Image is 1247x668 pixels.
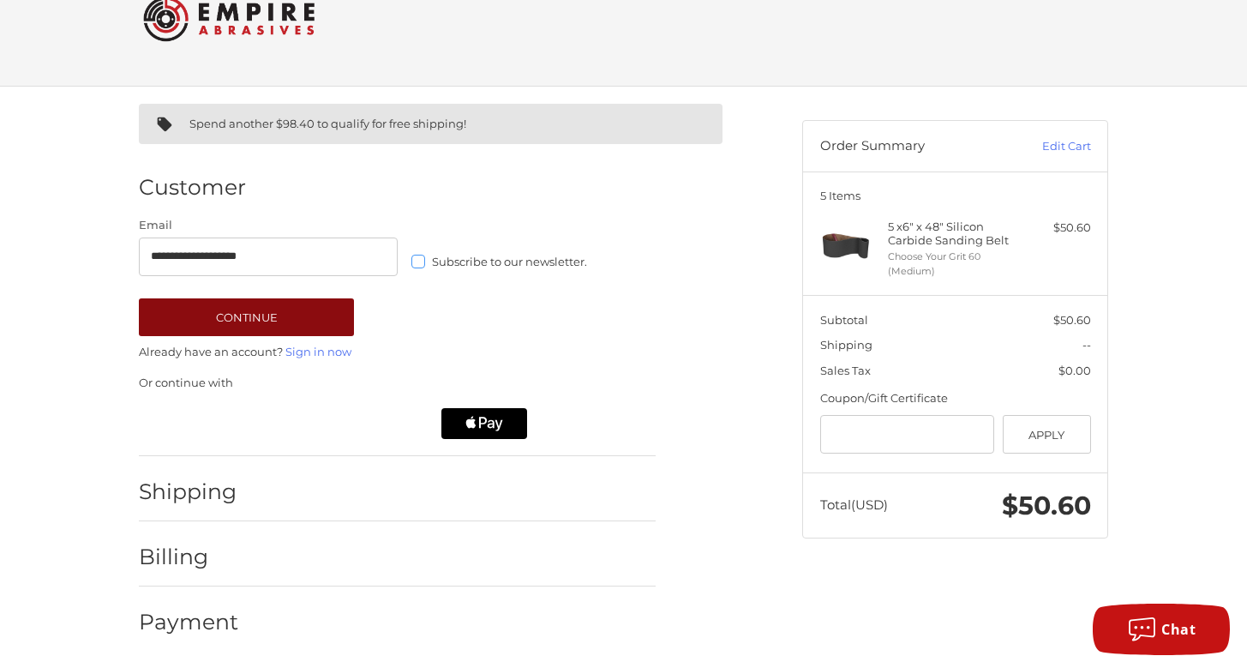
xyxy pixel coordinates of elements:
[820,138,1004,155] h3: Order Summary
[820,390,1091,407] div: Coupon/Gift Certificate
[139,298,354,336] button: Continue
[1161,620,1196,639] span: Chat
[1093,604,1230,655] button: Chat
[820,415,995,454] input: Gift Certificate or Coupon Code
[287,408,424,439] iframe: PayPal-paylater
[888,250,1019,278] li: Choose Your Grit 60 (Medium)
[1058,364,1091,377] span: $0.00
[1023,220,1091,237] div: $50.60
[432,255,587,268] span: Subscribe to our newsletter.
[820,313,868,327] span: Subtotal
[1004,138,1091,155] a: Edit Cart
[820,364,871,377] span: Sales Tax
[139,217,398,234] label: Email
[820,338,872,352] span: Shipping
[139,174,246,201] h2: Customer
[139,609,239,635] h2: Payment
[1002,490,1091,521] span: $50.60
[139,478,239,505] h2: Shipping
[189,117,466,130] span: Spend another $98.40 to qualify for free shipping!
[820,496,888,513] span: Total (USD)
[1053,313,1091,327] span: $50.60
[139,544,239,570] h2: Billing
[285,345,351,358] a: Sign in now
[820,189,1091,202] h3: 5 Items
[139,375,656,392] p: Or continue with
[139,344,656,361] p: Already have an account?
[1082,338,1091,352] span: --
[134,408,271,439] iframe: PayPal-paypal
[888,220,1019,248] h4: 5 x 6" x 48" Silicon Carbide Sanding Belt
[1003,415,1091,454] button: Apply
